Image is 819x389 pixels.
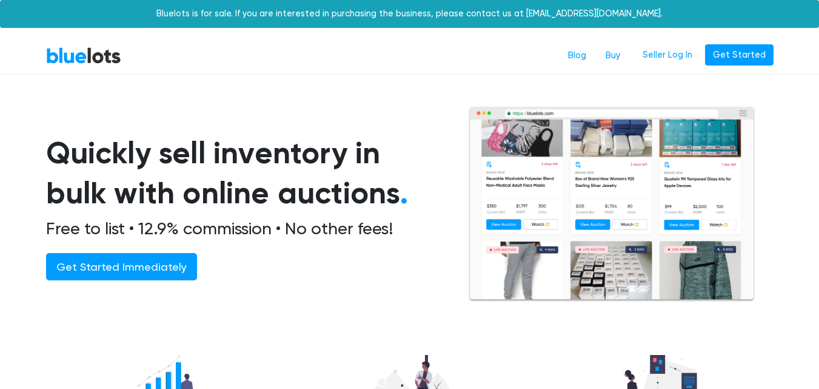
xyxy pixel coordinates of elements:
a: Seller Log In [635,44,700,66]
img: browserlots-effe8949e13f0ae0d7b59c7c387d2f9fb811154c3999f57e71a08a1b8b46c466.png [468,106,755,302]
a: Buy [596,44,630,67]
a: Blog [558,44,596,67]
a: BlueLots [46,47,121,64]
a: Get Started [705,44,774,66]
h1: Quickly sell inventory in bulk with online auctions [46,133,439,214]
a: Get Started Immediately [46,253,197,280]
span: . [400,175,408,211]
h2: Free to list • 12.9% commission • No other fees! [46,218,439,239]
